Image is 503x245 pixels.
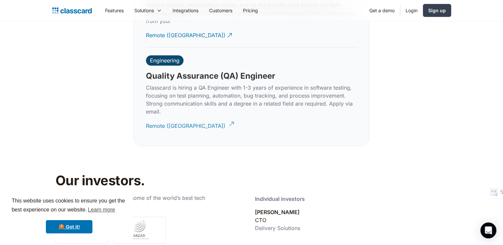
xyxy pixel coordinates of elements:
div: Solutions [129,3,167,18]
a: Customers [204,3,238,18]
div: Delivery Solutions [255,224,300,232]
div: Remote ([GEOGRAPHIC_DATA]) [146,117,225,130]
a: Features [100,3,129,18]
p: We’re proud to be backed by some of the world’s best tech investors. [56,194,228,210]
div: CTO [255,216,266,224]
a: [PERSON_NAME] [255,209,300,215]
div: Sign up [428,7,446,14]
a: learn more about cookies [87,205,116,215]
a: Login [400,3,423,18]
div: Remote ([GEOGRAPHIC_DATA]) [146,26,225,39]
a: Pricing [238,3,263,18]
a: Remote ([GEOGRAPHIC_DATA]) [146,26,233,44]
div: cookieconsent [5,191,133,240]
h2: Our investors. [56,173,267,189]
span: This website uses cookies to ensure you get the best experience on our website. [12,197,127,215]
a: Integrations [167,3,204,18]
div: Solutions [134,7,154,14]
a: home [52,6,92,15]
a: Get a demo [364,3,400,18]
a: dismiss cookie message [46,220,92,233]
div: Engineering [150,57,180,64]
div: Open Intercom Messenger [480,222,496,238]
div: Individual investors [255,195,305,203]
p: Classcard is hiring a QA Engineer with 1-3 years of experience in software testing, focusing on t... [146,84,357,116]
a: Sign up [423,4,451,17]
a: Remote ([GEOGRAPHIC_DATA]) [146,117,233,135]
h3: Quality Assurance (QA) Engineer [146,71,275,81]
